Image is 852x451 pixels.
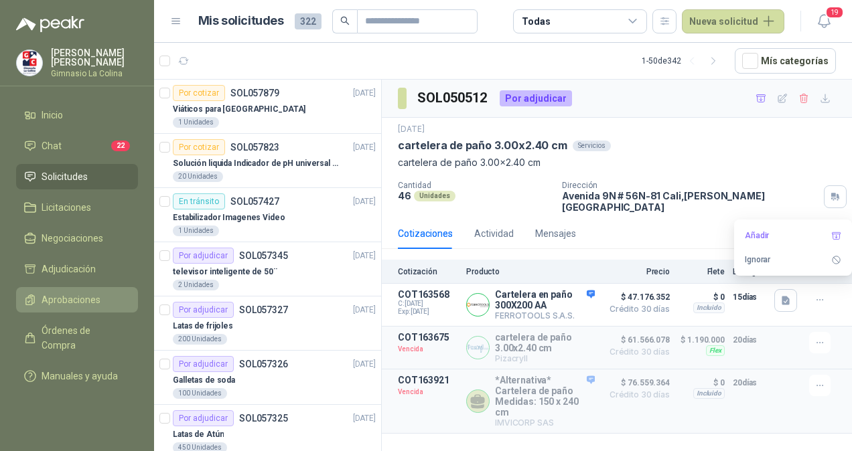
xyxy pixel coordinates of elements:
p: Cotización [398,267,458,276]
a: Por adjudicarSOL057345[DATE] televisor inteligente de 50¨2 Unidades [154,242,381,296]
p: Flete [678,267,725,276]
div: Por adjudicar [173,410,234,426]
div: Todas [522,14,550,29]
div: 200 Unidades [173,334,227,345]
p: Gimnasio La Colina [51,70,138,78]
p: Viáticos para [GEOGRAPHIC_DATA] [173,103,305,116]
a: En tránsitoSOL057427[DATE] Estabilizador Imagenes Video1 Unidades [154,188,381,242]
span: Licitaciones [42,200,91,215]
div: 20 Unidades [173,171,223,182]
img: Company Logo [17,50,42,76]
p: Producto [466,267,595,276]
p: Avenida 9N # 56N-81 Cali , [PERSON_NAME][GEOGRAPHIC_DATA] [562,190,819,213]
p: [DATE] [353,250,376,262]
a: Por cotizarSOL057879[DATE] Viáticos para [GEOGRAPHIC_DATA]1 Unidades [154,80,381,134]
p: [DATE] [353,304,376,317]
p: COT163921 [398,375,458,385]
img: Company Logo [467,294,489,316]
a: Adjudicación [16,256,138,282]
button: 19 [812,9,836,33]
span: Manuales y ayuda [42,369,118,383]
p: cartelera de paño 3.00x2.40 cm [495,332,595,353]
button: Añadir [739,225,847,246]
img: Logo peakr [16,16,84,32]
div: Flex [706,345,725,356]
div: Mensajes [535,226,576,241]
span: Negociaciones [42,231,103,246]
span: 19 [825,6,844,19]
h3: SOL050512 [417,88,489,108]
p: Latas de frijoles [173,320,233,333]
div: 1 - 50 de 342 [642,50,724,72]
div: En tránsito [173,193,225,209]
p: Latas de Atún [173,428,224,441]
button: Mís categorías [735,48,836,74]
span: Inicio [42,108,63,122]
p: [DATE] [353,412,376,425]
span: Crédito 30 días [603,305,670,313]
p: [PERSON_NAME] [PERSON_NAME] [51,48,138,67]
p: $ 0 [678,289,725,305]
div: 1 Unidades [173,117,219,128]
span: Exp: [DATE] [398,308,458,316]
span: search [340,16,350,25]
p: Entrega [733,267,766,276]
button: Nueva solicitud [682,9,784,33]
p: [DATE] [353,87,376,100]
div: Incluido [693,388,725,399]
p: SOL057325 [239,414,288,423]
p: SOL057327 [239,305,288,314]
p: COT163675 [398,332,458,343]
p: Vencida [398,343,458,356]
p: [DATE] [353,195,376,208]
p: *Alternativa* Cartelera de paño Medidas: 150 x 240 cm [495,375,595,418]
div: Por adjudicar [500,90,572,106]
span: 322 [295,13,322,29]
a: Por adjudicarSOL057326[DATE] Galletas de soda100 Unidades [154,351,381,405]
div: Por adjudicar [173,248,234,264]
p: 46 [398,190,411,201]
button: Ignorar [739,249,847,270]
a: Aprobaciones [16,287,138,312]
div: Actividad [474,226,514,241]
p: Solución liquida Indicador de pH universal de 500ml o 20 de 25ml (no tiras de papel) [173,157,340,170]
div: Por adjudicar [173,302,234,318]
p: cartelera de paño 3.00x2.40 cm [398,139,567,153]
h1: Mis solicitudes [198,11,284,31]
span: $ 61.566.078 [603,332,670,348]
p: SOL057345 [239,251,288,260]
span: Adjudicación [42,262,96,276]
img: Company Logo [467,337,489,359]
p: 15 días [733,289,766,305]
a: Licitaciones [16,195,138,220]
p: SOL057326 [239,359,288,369]
div: 2 Unidades [173,280,219,290]
a: Inicio [16,102,138,128]
p: Vencida [398,385,458,399]
p: 20 días [733,332,766,348]
span: $ 47.176.352 [603,289,670,305]
a: Órdenes de Compra [16,318,138,358]
p: 20 días [733,375,766,391]
p: televisor inteligente de 50¨ [173,266,277,278]
p: SOL057879 [230,88,279,98]
a: Solicitudes [16,164,138,189]
span: Solicitudes [42,169,88,184]
a: Por adjudicarSOL057327[DATE] Latas de frijoles200 Unidades [154,296,381,351]
div: Incluido [693,302,725,313]
span: $ 76.559.364 [603,375,670,391]
p: COT163568 [398,289,458,300]
span: 22 [111,141,130,151]
p: [DATE] [353,358,376,371]
a: Negociaciones [16,225,138,251]
div: 100 Unidades [173,388,227,399]
a: Manuales y ayuda [16,363,138,389]
p: Estabilizador Imagenes Video [173,211,285,224]
span: Chat [42,139,62,153]
p: [DATE] [353,141,376,154]
p: Cartelera en paño 300X200 AA [495,289,595,310]
p: Dirección [562,181,819,190]
span: C: [DATE] [398,300,458,308]
div: Por cotizar [173,85,225,101]
p: IMVICORP SAS [495,418,595,428]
